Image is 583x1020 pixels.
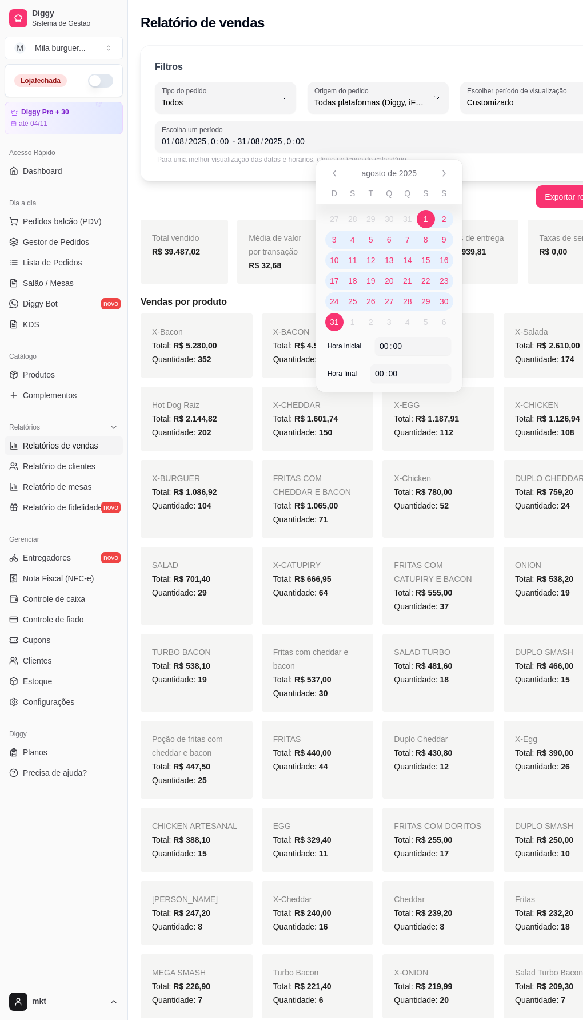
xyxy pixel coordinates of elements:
div: minuto, Data final, [294,136,306,147]
span: ONION [515,561,541,570]
div: Dia a dia [5,194,123,212]
h2: Relatório de vendas [141,14,265,32]
span: Intervalo selecionado: sexta-feira, 1 de agosto a domingo, 31 de agosto de 2025, domingo, 31 de a... [325,313,344,331]
span: R$ 555,00 [416,588,453,597]
div: mês, Data final, [250,136,261,147]
span: Quantidade: [273,428,333,437]
span: X-CHEDDAR [273,400,321,410]
span: Quantidade: [515,675,570,684]
div: : [384,368,389,379]
span: Total: [394,414,459,423]
span: 1 [350,316,355,328]
span: X-CATUPIRY [273,561,321,570]
span: quarta-feira, 3 de setembro de 2025 [380,313,398,331]
span: Total: [273,748,332,757]
span: 16 [440,255,449,266]
span: terça-feira, 2 de setembro de 2025 [362,313,380,331]
span: 17 [330,275,339,287]
div: : [291,136,296,147]
span: Total: [273,501,338,510]
span: Quantidade: [394,675,449,684]
span: Total: [515,661,573,670]
div: / [184,136,189,147]
span: 5 [424,316,428,328]
div: Loja fechada [14,74,67,87]
span: 31 [330,316,339,328]
span: - [232,134,235,148]
span: 15 [421,255,430,266]
span: Quantidade: [273,689,328,698]
span: SALAD [152,561,178,570]
span: R$ 538,10 [173,661,210,670]
span: sexta-feira, 5 de setembro de 2025 [417,313,435,331]
span: segunda-feira, 1 de setembro de 2025 [344,313,362,331]
span: 9 [442,234,446,245]
span: Diggy Bot [23,298,58,309]
span: sábado, 23 de agosto de 2025 selecionado [435,272,453,290]
span: Total: [152,341,217,350]
strong: R$ 4.939,81 [442,247,486,256]
span: Quantidade: [273,515,328,524]
button: Anterior [325,164,344,182]
span: quinta-feira, 28 de agosto de 2025 selecionado [398,292,417,311]
span: 28 [403,296,412,307]
span: 7 [405,234,410,245]
span: sábado, 2 de agosto de 2025 selecionado [435,210,453,228]
span: 19 [198,675,207,684]
span: Cupons [23,634,50,646]
button: Select a team [5,37,123,59]
span: sábado, 6 de setembro de 2025 [435,313,453,331]
span: R$ 466,00 [536,661,573,670]
label: Escolher período de visualização [467,86,570,96]
span: 30 [385,213,394,225]
span: Produtos [23,369,55,380]
span: Total: [394,588,452,597]
span: 71 [319,515,328,524]
span: domingo, 3 de agosto de 2025 selecionado [325,231,344,249]
span: M [14,42,26,54]
span: segunda-feira, 4 de agosto de 2025 selecionado [344,231,362,249]
span: quarta-feira, 6 de agosto de 2025 selecionado [380,231,398,249]
span: R$ 447,50 [173,762,210,771]
span: domingo, 24 de agosto de 2025 selecionado [325,292,344,311]
span: 27 [330,213,339,225]
span: 25 [348,296,357,307]
span: CHICKEN ARTESANAL [152,821,237,831]
span: Dashboard [23,165,62,177]
span: segunda-feira, 28 de julho de 2025 [344,210,362,228]
span: Todos [162,97,275,108]
span: R$ 1.601,74 [294,414,338,423]
span: X-CHICKEN [515,400,559,410]
span: 23 [440,275,449,287]
div: dia, Data final, [237,136,248,147]
span: Quantidade: [273,762,328,771]
span: SALAD TURBO [394,648,450,657]
div: , [206,136,211,147]
span: 24 [330,296,339,307]
div: / [246,136,251,147]
span: segunda-feira, 18 de agosto de 2025 selecionado [344,272,362,290]
span: quinta-feira, 4 de setembro de 2025 [398,313,417,331]
span: sexta-feira, 22 de agosto de 2025 selecionado [417,272,435,290]
span: R$ 430,80 [416,748,453,757]
span: quinta-feira, 14 de agosto de 2025 selecionado [398,251,417,269]
span: Quantidade: [152,501,211,510]
span: 52 [440,501,449,510]
span: Quantidade: [394,762,449,771]
span: 64 [319,588,328,597]
span: domingo, 17 de agosto de 2025 selecionado [325,272,344,290]
span: Total: [515,341,580,350]
div: dia, Data inicial, [161,136,172,147]
span: R$ 440,00 [294,748,332,757]
div: hora, Data final, [286,136,293,147]
span: Planos [23,747,47,758]
span: Total: [273,341,338,350]
span: Intervalo selecionado: sexta-feira, 1 de agosto a domingo, 31 de agosto de 2025, sexta-feira, 1 d... [417,210,435,228]
div: , [282,136,287,147]
span: Customizado [467,97,581,108]
span: X-Bacon [152,327,183,336]
span: Duplo Cheddar [394,735,448,744]
span: 5 [369,234,373,245]
span: 18 [348,275,357,287]
span: Relatórios [9,423,40,432]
